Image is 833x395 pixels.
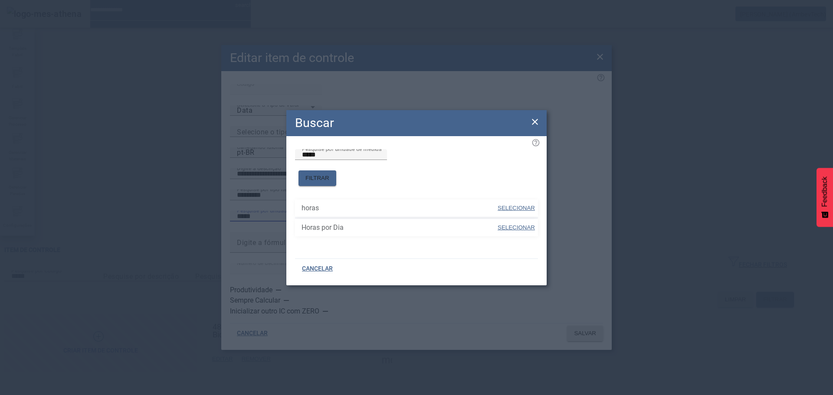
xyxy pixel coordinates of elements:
[821,176,829,207] span: Feedback
[498,205,535,211] span: SELECIONAR
[498,224,535,231] span: SELECIONAR
[295,114,334,132] h2: Buscar
[497,220,536,235] button: SELECIONAR
[302,146,382,152] mat-label: Pesquise por unidade de medida
[302,264,333,273] span: CANCELAR
[305,174,329,183] span: FILTRAR
[497,200,536,216] button: SELECIONAR
[298,170,336,186] button: FILTRAR
[302,203,497,213] span: horas
[302,222,497,233] span: Horas por Dia
[295,261,340,277] button: CANCELAR
[817,168,833,227] button: Feedback - Mostrar pesquisa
